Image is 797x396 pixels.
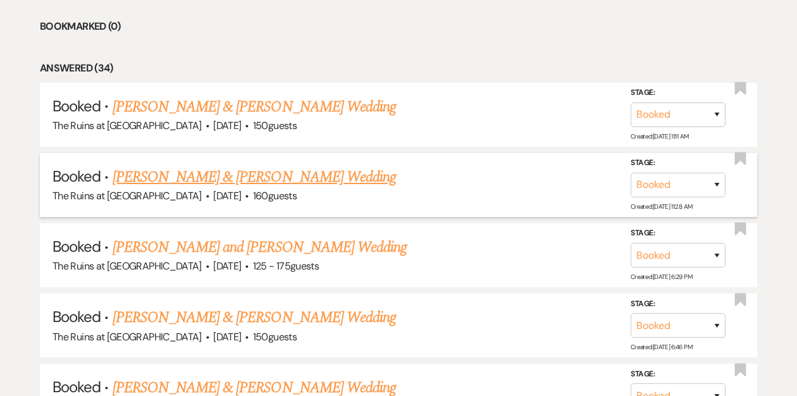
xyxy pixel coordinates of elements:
[53,307,101,326] span: Booked
[631,156,726,170] label: Stage:
[631,368,726,381] label: Stage:
[213,189,241,202] span: [DATE]
[53,237,101,256] span: Booked
[631,132,688,140] span: Created: [DATE] 11:11 AM
[53,119,202,132] span: The Ruins at [GEOGRAPHIC_DATA]
[631,273,692,281] span: Created: [DATE] 6:29 PM
[213,259,241,273] span: [DATE]
[253,119,297,132] span: 150 guests
[53,259,202,273] span: The Ruins at [GEOGRAPHIC_DATA]
[631,226,726,240] label: Stage:
[213,330,241,343] span: [DATE]
[53,189,202,202] span: The Ruins at [GEOGRAPHIC_DATA]
[213,119,241,132] span: [DATE]
[113,236,407,259] a: [PERSON_NAME] and [PERSON_NAME] Wedding
[631,297,726,311] label: Stage:
[53,166,101,186] span: Booked
[40,60,757,77] li: Answered (34)
[53,96,101,116] span: Booked
[631,86,726,100] label: Stage:
[53,330,202,343] span: The Ruins at [GEOGRAPHIC_DATA]
[253,259,319,273] span: 125 - 175 guests
[113,306,396,329] a: [PERSON_NAME] & [PERSON_NAME] Wedding
[631,343,692,351] span: Created: [DATE] 6:46 PM
[40,18,757,35] li: Bookmarked (0)
[631,202,692,211] span: Created: [DATE] 11:28 AM
[113,96,396,118] a: [PERSON_NAME] & [PERSON_NAME] Wedding
[253,330,297,343] span: 150 guests
[253,189,297,202] span: 160 guests
[113,166,396,189] a: [PERSON_NAME] & [PERSON_NAME] Wedding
